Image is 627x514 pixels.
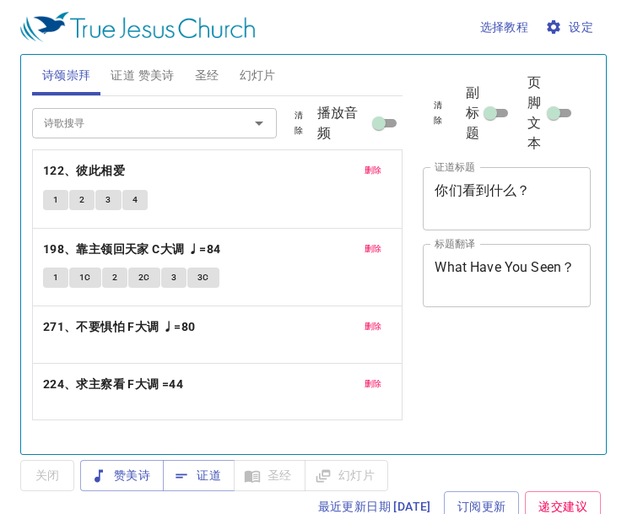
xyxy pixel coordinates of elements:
[247,111,271,135] button: Open
[187,268,219,288] button: 3C
[161,268,186,288] button: 3
[480,17,529,38] span: 选择教程
[95,190,121,210] button: 3
[80,460,164,491] button: 赞美诗
[53,192,58,208] span: 1
[433,98,443,128] span: 清除
[138,270,150,285] span: 2C
[435,259,579,291] textarea: What Have You Seen？
[473,12,536,43] button: 选择教程
[94,465,150,486] span: 赞美诗
[423,95,453,131] button: 清除
[43,374,186,395] button: 224、求主察看 F大调 =44
[69,268,101,288] button: 1C
[43,317,196,338] b: 271、不要惧怕 F大调 ♩=80
[43,239,224,260] button: 198、靠主领回天家 C大调 ♩=84
[354,239,392,259] button: 删除
[365,319,382,334] span: 删除
[549,17,593,38] span: 设定
[354,160,392,181] button: 删除
[354,374,392,394] button: 删除
[171,270,176,285] span: 3
[466,83,479,143] span: 副标题
[43,190,68,210] button: 1
[354,317,392,337] button: 删除
[365,376,382,392] span: 删除
[43,239,221,260] b: 198、靠主领回天家 C大调 ♩=84
[317,103,369,143] span: 播放音频
[43,160,128,181] button: 122、彼此相爱
[111,65,174,86] span: 证道 赞美诗
[527,73,544,154] span: 页脚文本
[542,12,600,43] button: 设定
[20,12,255,42] img: True Jesus Church
[79,270,91,285] span: 1C
[195,65,219,86] span: 圣经
[176,465,221,486] span: 证道
[79,192,84,208] span: 2
[53,270,58,285] span: 1
[365,163,382,178] span: 删除
[112,270,117,285] span: 2
[43,160,125,181] b: 122、彼此相爱
[69,190,95,210] button: 2
[435,182,579,214] textarea: 你们看到什么？
[102,268,127,288] button: 2
[43,268,68,288] button: 1
[128,268,160,288] button: 2C
[132,192,138,208] span: 4
[43,374,183,395] b: 224、求主察看 F大调 =44
[240,65,276,86] span: 幻灯片
[416,325,559,479] iframe: from-child
[365,241,382,257] span: 删除
[197,270,209,285] span: 3C
[163,460,235,491] button: 证道
[280,106,317,141] button: 清除
[43,317,198,338] button: 271、不要惧怕 F大调 ♩=80
[42,65,91,86] span: 诗颂崇拜
[105,192,111,208] span: 3
[122,190,148,210] button: 4
[290,108,307,138] span: 清除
